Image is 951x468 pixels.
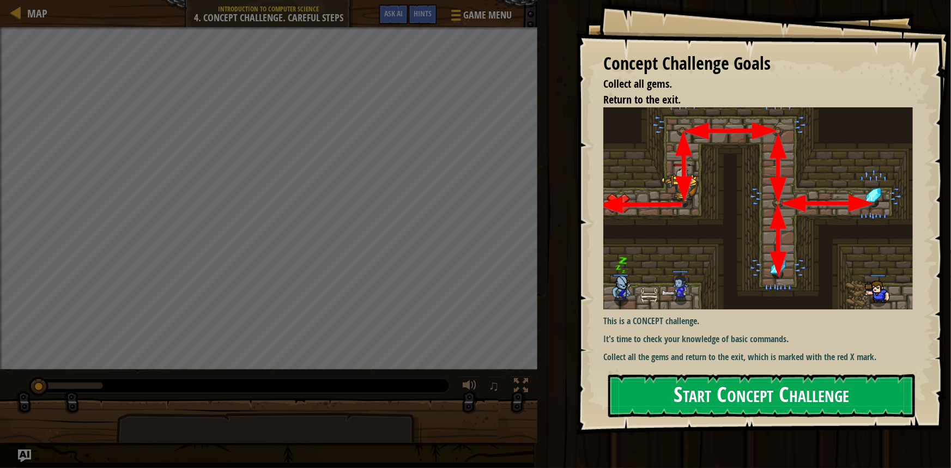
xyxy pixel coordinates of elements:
[488,378,499,394] span: ♫
[379,4,408,25] button: Ask AI
[590,92,910,108] li: Return to the exit.
[22,6,47,21] a: Map
[27,6,47,21] span: Map
[459,376,481,398] button: Adjust volume
[603,333,921,345] p: It's time to check your knowledge of basic commands.
[608,374,915,417] button: Start Concept Challenge
[603,92,681,107] span: Return to the exit.
[463,8,512,22] span: Game Menu
[590,76,910,92] li: Collect all gems.
[18,449,31,463] button: Ask AI
[414,8,432,19] span: Hints
[443,4,518,30] button: Game Menu
[486,376,505,398] button: ♫
[603,51,913,76] div: Concept Challenge Goals
[603,107,921,309] img: First assesment
[603,76,672,91] span: Collect all gems.
[510,376,532,398] button: Toggle fullscreen
[603,351,921,363] p: Collect all the gems and return to the exit, which is marked with the red X mark.
[603,315,921,327] p: This is a CONCEPT challenge.
[384,8,403,19] span: Ask AI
